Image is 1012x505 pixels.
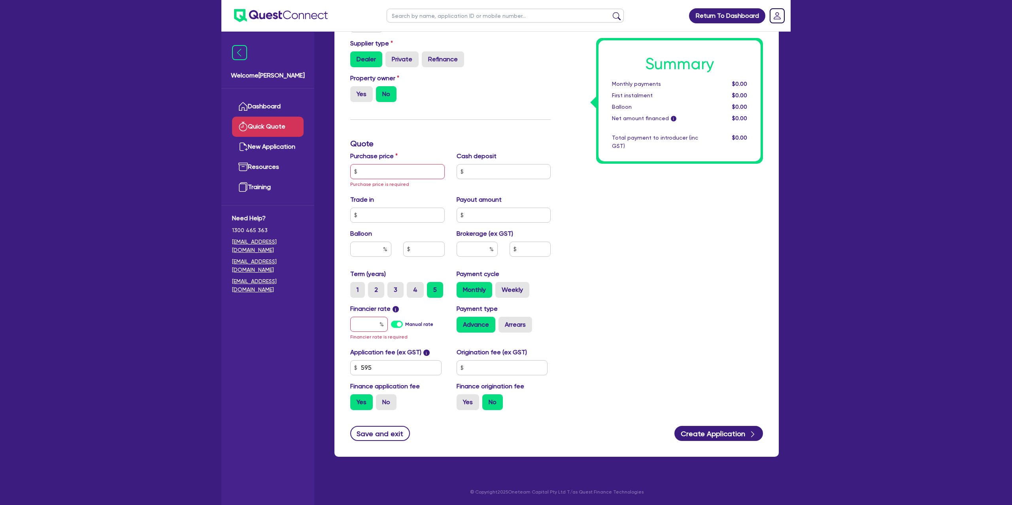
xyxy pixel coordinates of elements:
[350,304,399,314] label: Financier rate
[457,382,524,391] label: Finance origination fee
[732,92,747,98] span: $0.00
[495,282,529,298] label: Weekly
[732,104,747,110] span: $0.00
[606,134,704,150] div: Total payment to introducer (inc GST)
[457,151,497,161] label: Cash deposit
[232,117,304,137] a: Quick Quote
[350,182,409,187] span: Purchase price is required
[457,229,513,238] label: Brokerage (ex GST)
[457,304,498,314] label: Payment type
[232,177,304,197] a: Training
[231,71,305,80] span: Welcome [PERSON_NAME]
[606,114,704,123] div: Net amount financed
[457,269,499,279] label: Payment cycle
[350,229,372,238] label: Balloon
[238,182,248,192] img: training
[232,257,304,274] a: [EMAIL_ADDRESS][DOMAIN_NAME]
[457,282,492,298] label: Monthly
[232,238,304,254] a: [EMAIL_ADDRESS][DOMAIN_NAME]
[427,282,443,298] label: 5
[674,426,763,441] button: Create Application
[457,394,479,410] label: Yes
[232,214,304,223] span: Need Help?
[232,157,304,177] a: Resources
[350,39,393,48] label: Supplier type
[689,8,765,23] a: Return To Dashboard
[612,55,747,74] h1: Summary
[387,9,624,23] input: Search by name, application ID or mobile number...
[405,321,433,328] label: Manual rate
[457,317,495,333] label: Advance
[350,195,374,204] label: Trade in
[423,350,430,356] span: i
[732,134,747,141] span: $0.00
[350,151,398,161] label: Purchase price
[350,334,408,340] span: Financier rate is required
[671,116,676,122] span: i
[329,488,784,496] p: © Copyright 2025 Oneteam Capital Pty Ltd T/as Quest Finance Technologies
[606,80,704,88] div: Monthly payments
[234,9,328,22] img: quest-connect-logo-blue
[350,426,410,441] button: Save and exit
[498,317,532,333] label: Arrears
[422,51,464,67] label: Refinance
[350,348,421,357] label: Application fee (ex GST)
[350,269,386,279] label: Term (years)
[238,162,248,172] img: resources
[767,6,787,26] a: Dropdown toggle
[732,81,747,87] span: $0.00
[350,282,365,298] label: 1
[350,382,420,391] label: Finance application fee
[387,282,404,298] label: 3
[457,195,502,204] label: Payout amount
[606,91,704,100] div: First instalment
[232,226,304,235] span: 1300 465 363
[482,394,503,410] label: No
[393,306,399,312] span: i
[232,137,304,157] a: New Application
[232,45,247,60] img: icon-menu-close
[385,51,419,67] label: Private
[350,86,373,102] label: Yes
[232,96,304,117] a: Dashboard
[350,139,551,148] h3: Quote
[376,86,396,102] label: No
[350,74,399,83] label: Property owner
[232,277,304,294] a: [EMAIL_ADDRESS][DOMAIN_NAME]
[732,115,747,121] span: $0.00
[407,282,424,298] label: 4
[350,394,373,410] label: Yes
[238,142,248,151] img: new-application
[457,348,527,357] label: Origination fee (ex GST)
[238,122,248,131] img: quick-quote
[606,103,704,111] div: Balloon
[376,394,396,410] label: No
[350,51,382,67] label: Dealer
[368,282,384,298] label: 2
